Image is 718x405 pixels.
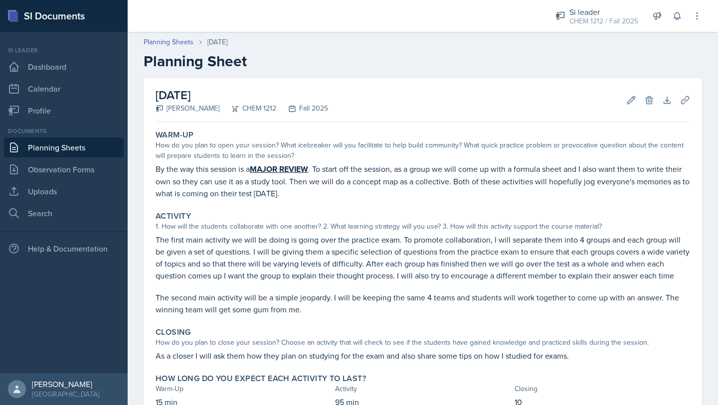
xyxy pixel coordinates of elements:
[156,163,690,199] p: By the way this session is a . To start off the session, as a group we will come up with a formul...
[156,86,328,104] h2: [DATE]
[4,57,124,77] a: Dashboard
[32,389,99,399] div: [GEOGRAPHIC_DATA]
[569,6,638,18] div: Si leader
[156,140,690,161] div: How do you plan to open your session? What icebreaker will you facilitate to help build community...
[219,103,276,114] div: CHEM 1212
[4,46,124,55] div: Si leader
[156,350,690,362] p: As a closer I will ask them how they plan on studying for the exam and also share some tips on ho...
[156,337,690,348] div: How do you plan to close your session? Choose an activity that will check to see if the students ...
[4,159,124,179] a: Observation Forms
[156,221,690,232] div: 1. How will the students collaborate with one another? 2. What learning strategy will you use? 3....
[4,137,124,157] a: Planning Sheets
[207,37,227,47] div: [DATE]
[156,103,219,114] div: [PERSON_NAME]
[156,384,331,394] div: Warm-Up
[4,181,124,201] a: Uploads
[250,163,308,175] u: MAJOR REVIEW
[144,37,193,47] a: Planning Sheets
[4,239,124,259] div: Help & Documentation
[144,52,702,70] h2: Planning Sheet
[515,384,690,394] div: Closing
[156,374,366,384] label: How long do you expect each activity to last?
[4,203,124,223] a: Search
[156,234,690,281] p: The first main activity we will be doing is going over the practice exam. To promote collaboratio...
[569,16,638,26] div: CHEM 1212 / Fall 2025
[4,101,124,121] a: Profile
[156,211,191,221] label: Activity
[156,130,194,140] label: Warm-Up
[4,79,124,99] a: Calendar
[4,127,124,135] div: Documents
[156,327,191,337] label: Closing
[32,379,99,389] div: [PERSON_NAME]
[276,103,328,114] div: Fall 2025
[156,291,690,315] p: The second main activity will be a simple jeopardy. I will be keeping the same 4 teams and studen...
[335,384,511,394] div: Activity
